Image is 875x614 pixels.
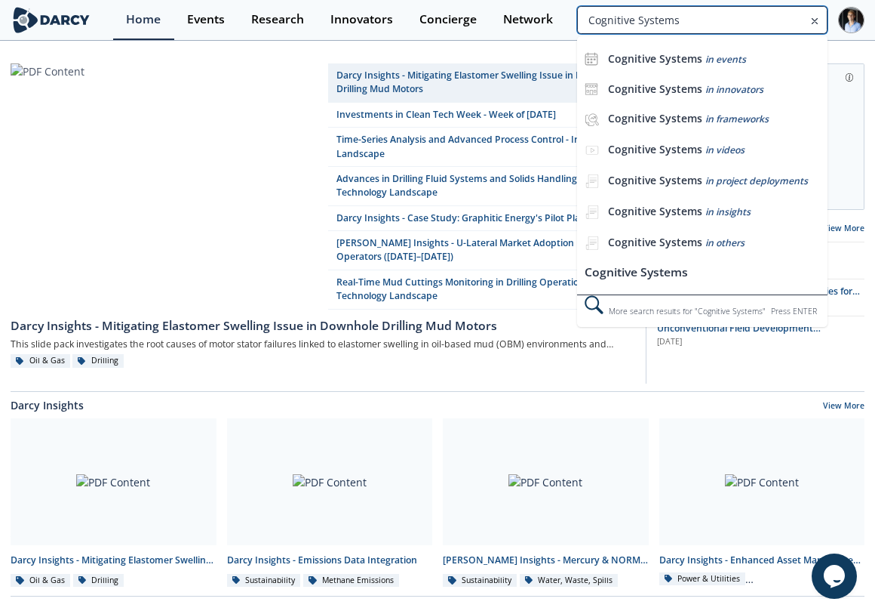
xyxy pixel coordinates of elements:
img: logo-wide.svg [11,7,92,33]
b: Cognitive Systems [608,204,702,218]
a: Darcy Insights - Mitigating Elastomer Swelling Issue in Downhole Drilling Mud Motors [328,63,635,103]
a: Time-Series Analysis and Advanced Process Control - Innovator Landscape [328,128,635,167]
div: Oil & Gas [11,354,70,368]
span: in events [705,53,746,66]
span: in videos [705,143,745,156]
b: Cognitive Systems [608,173,702,187]
a: PDF Content Darcy Insights - Enhanced Asset Management (O&M) for Onshore Wind Farms Power & Utili... [654,418,870,588]
a: Unconventional Field Development Optimization through Geochemical Fingerprinting Technology [DATE] [657,322,864,347]
b: Cognitive Systems [608,111,702,125]
iframe: chat widget [812,554,860,599]
a: Investments in Clean Tech Week - Week of [DATE] [328,103,635,128]
a: Darcy Insights - Case Study: Graphitic Energy's Pilot Plant [328,206,635,231]
b: Cognitive Systems [608,82,702,96]
div: Water, Waste, Spills [520,574,619,588]
li: Cognitive Systems [577,259,827,287]
img: Profile [838,7,864,33]
a: Darcy Insights - Mitigating Elastomer Swelling Issue in Downhole Drilling Mud Motors [11,310,635,335]
div: Darcy Insights - Enhanced Asset Management (O&M) for Onshore Wind Farms [659,554,865,567]
div: Darcy Insights - Emissions Data Integration [227,554,433,567]
div: More search results for " Cognitive Systems " [577,295,827,327]
div: [DATE] [657,336,864,348]
div: Network [503,14,553,26]
div: Events [187,14,225,26]
div: Sustainability [227,574,301,588]
a: Real-Time Mud Cuttings Monitoring in Drilling Operations - Technology Landscape [328,270,635,310]
div: Sustainability [443,574,517,588]
a: Darcy Insights [11,397,84,413]
b: Cognitive Systems [608,51,702,66]
div: Innovators [330,14,393,26]
a: PDF Content [PERSON_NAME] Insights - Mercury & NORM Detection and [MEDICAL_DATA] Sustainability W... [437,418,654,588]
img: icon [585,82,598,96]
span: in innovators [705,83,763,96]
a: PDF Content Darcy Insights - Emissions Data Integration Sustainability Methane Emissions [222,418,438,588]
span: in project deployments [705,174,808,187]
div: Methane Emissions [303,574,399,588]
a: [PERSON_NAME] Insights - U-Lateral Market Adoption by Operators ([DATE]–[DATE]) [328,231,635,270]
b: Cognitive Systems [608,235,702,249]
a: PDF Content Darcy Insights - Mitigating Elastomer Swelling Issue in Downhole Drilling Mud Motors ... [5,418,222,588]
div: [PERSON_NAME] Insights - Mercury & NORM Detection and [MEDICAL_DATA] [443,554,649,567]
div: Darcy Insights - Mitigating Elastomer Swelling Issue in Downhole Drilling Mud Motors [11,317,635,335]
div: Drilling [72,354,124,368]
div: This slide pack investigates the root causes of motor stator failures linked to elastomer swellin... [11,335,635,354]
span: in insights [705,205,751,218]
span: in frameworks [705,113,769,125]
a: View More [823,400,864,414]
input: Advanced Search [577,6,827,34]
div: Oil & Gas [11,574,70,588]
div: Home [126,14,161,26]
div: Concierge [419,14,477,26]
img: information.svg [846,73,854,82]
div: Power & Utilities [659,572,746,586]
a: View More [823,223,864,233]
span: in others [705,236,745,249]
div: Research [251,14,304,26]
img: icon [585,52,598,66]
div: Press ENTER [771,304,817,319]
div: Darcy Insights - Mitigating Elastomer Swelling Issue in Downhole Drilling Mud Motors [11,554,216,567]
div: Drilling [73,574,124,588]
b: Cognitive Systems [608,142,702,156]
a: Advances in Drilling Fluid Systems and Solids Handling - Technology Landscape [328,167,635,206]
